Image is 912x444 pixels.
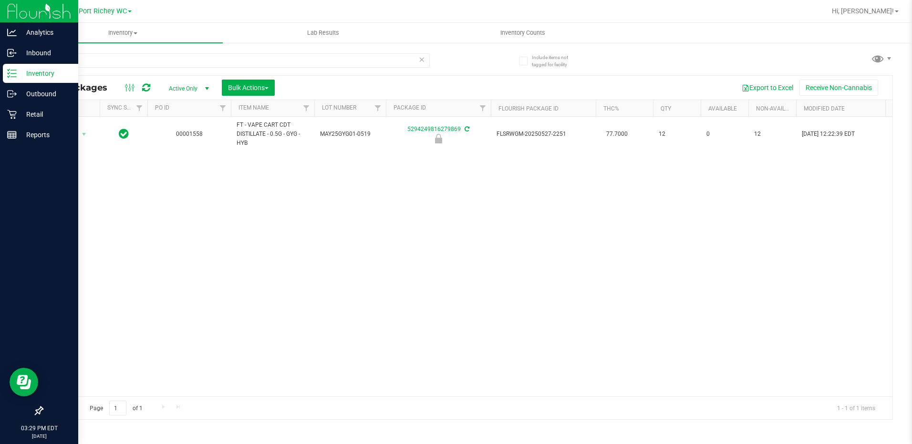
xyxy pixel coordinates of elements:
[322,104,356,111] a: Lot Number
[407,126,461,132] a: 5294249816279869
[17,88,74,100] p: Outbound
[475,100,491,116] a: Filter
[498,105,559,112] a: Flourish Package ID
[802,130,855,139] span: [DATE] 12:22:39 EDT
[10,368,38,396] iframe: Resource center
[109,401,126,415] input: 1
[659,130,695,139] span: 12
[4,433,74,440] p: [DATE]
[78,128,90,141] span: select
[706,130,743,139] span: 0
[119,127,129,141] span: In Sync
[804,105,845,112] a: Modified Date
[17,27,74,38] p: Analytics
[132,100,147,116] a: Filter
[419,53,425,66] span: Clear
[736,80,799,96] button: Export to Excel
[17,47,74,59] p: Inbound
[176,131,203,137] a: 00001558
[7,48,17,58] inline-svg: Inbound
[17,68,74,79] p: Inventory
[497,130,590,139] span: FLSRWGM-20250527-2251
[601,127,632,141] span: 77.7000
[107,104,144,111] a: Sync Status
[223,23,423,43] a: Lab Results
[370,100,386,116] a: Filter
[320,130,380,139] span: MAY25GYG01-0519
[756,105,798,112] a: Non-Available
[532,54,580,68] span: Include items not tagged for facility
[463,126,469,132] span: Sync from Compliance System
[4,424,74,433] p: 03:29 PM EDT
[754,130,790,139] span: 12
[799,80,878,96] button: Receive Non-Cannabis
[299,100,314,116] a: Filter
[832,7,894,15] span: Hi, [PERSON_NAME]!
[708,105,737,112] a: Available
[42,53,430,68] input: Search Package ID, Item Name, SKU, Lot or Part Number...
[238,104,269,111] a: Item Name
[7,130,17,140] inline-svg: Reports
[7,69,17,78] inline-svg: Inventory
[829,401,883,415] span: 1 - 1 of 1 items
[661,105,671,112] a: Qty
[17,109,74,120] p: Retail
[423,23,623,43] a: Inventory Counts
[7,28,17,37] inline-svg: Analytics
[7,110,17,119] inline-svg: Retail
[82,401,150,415] span: Page of 1
[237,121,309,148] span: FT - VAPE CART CDT DISTILLATE - 0.5G - GYG - HYB
[603,105,619,112] a: THC%
[384,134,492,143] div: Newly Received
[222,80,275,96] button: Bulk Actions
[50,82,117,93] span: All Packages
[487,29,558,37] span: Inventory Counts
[63,7,127,15] span: New Port Richey WC
[394,104,426,111] a: Package ID
[7,89,17,99] inline-svg: Outbound
[23,29,223,37] span: Inventory
[155,104,169,111] a: PO ID
[23,23,223,43] a: Inventory
[294,29,352,37] span: Lab Results
[228,84,269,91] span: Bulk Actions
[215,100,231,116] a: Filter
[17,129,74,141] p: Reports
